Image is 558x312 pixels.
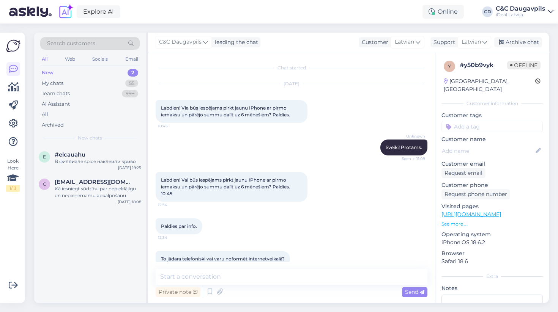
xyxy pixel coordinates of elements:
[441,168,485,178] div: Request email
[441,160,543,168] p: Customer email
[441,211,501,218] a: [URL][DOMAIN_NAME]
[42,80,63,87] div: My chats
[161,105,290,118] span: Labdien! Via būs iespējams pirkt jaunu IPhone ar pirmo iemaksu un pārējo summu dalīt uz 6 mēnešie...
[441,230,543,238] p: Operating system
[40,54,49,64] div: All
[6,39,20,53] img: Askly Logo
[482,6,493,17] div: CD
[43,181,46,187] span: c
[125,80,138,87] div: 55
[43,154,46,160] span: e
[77,5,120,18] a: Explore AI
[118,199,141,205] div: [DATE] 18:08
[156,287,200,297] div: Private note
[42,111,48,118] div: All
[124,54,140,64] div: Email
[441,135,543,143] p: Customer name
[359,38,388,46] div: Customer
[161,223,197,229] span: Paldies par info.
[460,61,507,70] div: # y50b9vyk
[441,189,510,199] div: Request phone number
[6,185,20,192] div: 1 / 3
[118,165,141,171] div: [DATE] 19:25
[91,54,109,64] div: Socials
[42,121,64,129] div: Archived
[397,156,425,161] span: Seen ✓ 11:09
[156,64,427,71] div: Chat started
[441,121,543,132] input: Add a tag
[395,38,414,46] span: Latvian
[441,221,543,227] p: See more ...
[122,90,138,97] div: 99+
[156,80,427,87] div: [DATE]
[496,6,545,12] div: C&C Daugavpils
[422,5,464,19] div: Online
[448,63,451,69] span: y
[161,256,285,262] span: To jādara telefoniski vai varu noformēt internetveikalā?
[58,4,74,20] img: explore-ai
[441,238,543,246] p: iPhone OS 18.6.2
[441,257,543,265] p: Safari 18.6
[128,69,138,77] div: 2
[42,90,70,97] div: Team chats
[462,38,481,46] span: Latvian
[6,158,20,192] div: Look Here
[441,249,543,257] p: Browser
[496,12,545,18] div: iDeal Latvija
[405,288,424,295] span: Send
[42,69,54,77] div: New
[55,185,141,199] div: Kā iesniegt sūdzību par nepieklājīgu un nepieņemamu apkalpošanu
[442,147,534,155] input: Add name
[63,54,77,64] div: Web
[430,38,455,46] div: Support
[55,151,85,158] span: #elcauahu
[47,39,95,47] span: Search customers
[386,144,422,150] span: Sveiki! Protams.
[158,202,186,208] span: 12:34
[444,77,535,93] div: [GEOGRAPHIC_DATA], [GEOGRAPHIC_DATA]
[441,181,543,189] p: Customer phone
[496,6,553,18] a: C&C DaugavpilsiDeal Latvija
[441,284,543,292] p: Notes
[397,133,425,139] span: Unknown
[212,38,258,46] div: leading the chat
[158,235,186,240] span: 12:34
[158,123,186,129] span: 10:45
[441,100,543,107] div: Customer information
[161,177,290,196] span: Labdien! Vai būs iespējams pirkt jaunu IPhone ar pirmo iemaksu un pārējo summu dalīt uz 6 mēnešie...
[441,273,543,280] div: Extra
[78,135,102,141] span: New chats
[494,37,542,47] div: Archive chat
[507,61,541,69] span: Offline
[55,179,134,185] span: cipsuks@gmail.com
[441,202,543,210] p: Visited pages
[42,100,70,108] div: AI Assistant
[441,111,543,119] p: Customer tags
[55,158,141,165] div: В филлиале spice наклеили криво
[159,38,202,46] span: C&C Daugavpils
